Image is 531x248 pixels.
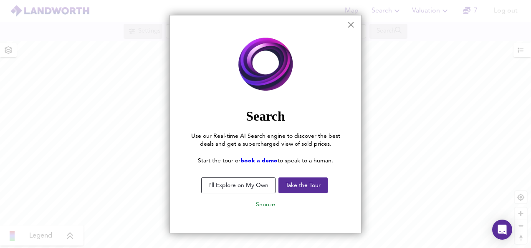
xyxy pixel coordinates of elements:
img: Employee Photo [187,32,345,98]
span: to speak to a human. [278,158,333,164]
button: Close [347,18,355,31]
span: Start the tour or [198,158,240,164]
button: I'll Explore on My Own [201,177,276,193]
div: Open Intercom Messenger [492,220,512,240]
button: Snooze [249,197,282,212]
a: book a demo [240,158,278,164]
p: Use our Real-time AI Search engine to discover the best deals and get a supercharged view of sold... [187,132,344,149]
h2: Search [187,108,344,124]
button: Take the Tour [278,177,328,193]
